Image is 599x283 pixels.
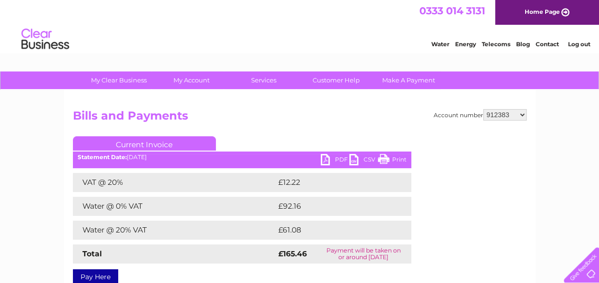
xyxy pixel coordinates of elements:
[434,109,527,121] div: Account number
[536,40,559,48] a: Contact
[73,173,276,192] td: VAT @ 20%
[276,173,391,192] td: £12.22
[73,109,527,127] h2: Bills and Payments
[316,244,411,263] td: Payment will be taken on or around [DATE]
[80,71,158,89] a: My Clear Business
[431,40,449,48] a: Water
[73,197,276,216] td: Water @ 0% VAT
[75,5,525,46] div: Clear Business is a trading name of Verastar Limited (registered in [GEOGRAPHIC_DATA] No. 3667643...
[276,221,391,240] td: £61.08
[378,154,406,168] a: Print
[482,40,510,48] a: Telecoms
[82,249,102,258] strong: Total
[152,71,231,89] a: My Account
[369,71,448,89] a: Make A Payment
[419,5,485,17] a: 0333 014 3131
[73,221,276,240] td: Water @ 20% VAT
[78,153,127,161] b: Statement Date:
[568,40,590,48] a: Log out
[349,154,378,168] a: CSV
[224,71,303,89] a: Services
[73,136,216,151] a: Current Invoice
[455,40,476,48] a: Energy
[297,71,376,89] a: Customer Help
[516,40,530,48] a: Blog
[321,154,349,168] a: PDF
[276,197,391,216] td: £92.16
[21,25,70,54] img: logo.png
[73,154,411,161] div: [DATE]
[278,249,307,258] strong: £165.46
